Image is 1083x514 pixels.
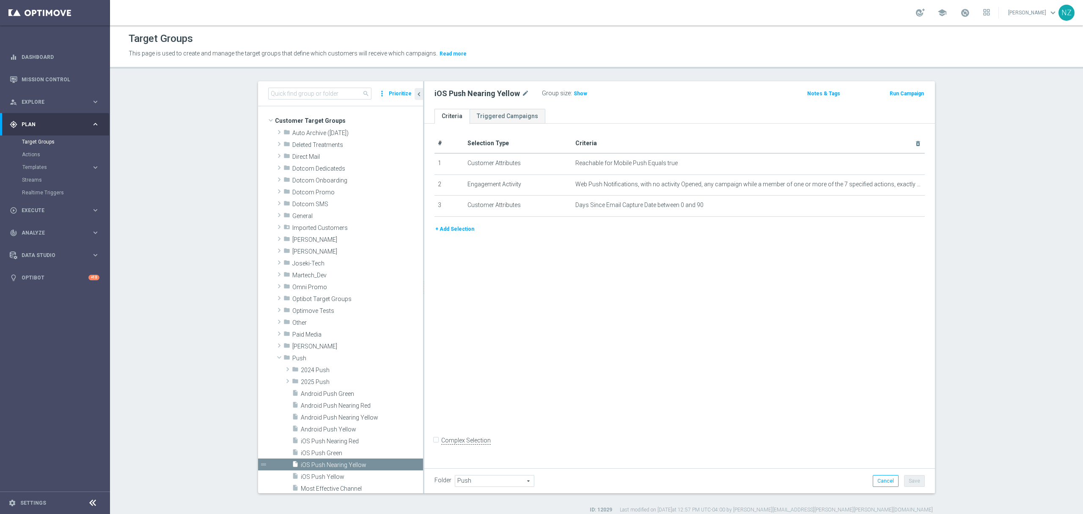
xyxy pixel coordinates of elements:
span: iOS Push Yellow [301,473,423,481]
span: Paid Media [292,331,423,338]
span: Deleted Treatments [292,141,423,149]
a: [PERSON_NAME]keyboard_arrow_down [1007,6,1058,19]
i: folder [283,141,290,150]
div: Mission Control [10,68,99,91]
div: Explore [10,98,91,106]
td: Customer Attributes [464,153,572,174]
span: Imported Customers [292,224,423,232]
span: Android Push Green [301,390,423,398]
div: +10 [88,275,99,280]
td: 2 [434,174,464,196]
a: Mission Control [22,68,99,91]
button: person_search Explore keyboard_arrow_right [9,99,100,105]
span: keyboard_arrow_down [1048,8,1058,17]
a: Target Groups [22,138,88,145]
span: Show [574,91,587,97]
a: Dashboard [22,46,99,68]
span: Dotcom Dedicateds [292,165,423,172]
i: folder [292,366,299,376]
i: folder [283,212,290,221]
span: Direct Mail [292,153,423,160]
button: track_changes Analyze keyboard_arrow_right [9,229,100,236]
button: Mission Control [9,76,100,83]
span: Android Push Nearing Yellow [301,414,423,421]
div: Templates [22,165,91,170]
span: search [363,90,369,97]
span: Omni Promo [292,284,423,291]
i: folder [283,295,290,304]
a: Triggered Campaigns [470,109,545,124]
a: Streams [22,177,88,183]
span: 2025 Push [301,379,423,386]
span: Data Studio [22,253,91,258]
button: play_circle_outline Execute keyboard_arrow_right [9,207,100,214]
i: folder [292,378,299,387]
i: mode_edit [522,88,529,99]
span: iOS Push Green [301,450,423,457]
span: Web Push Notifications, with no activity Opened, any campaign while a member of one or more of th... [575,181,922,188]
span: 2024 Push [301,367,423,374]
span: Push [292,355,423,362]
div: Execute [10,207,91,214]
label: Last modified on [DATE] at 12:57 PM UTC-04:00 by [PERSON_NAME][EMAIL_ADDRESS][PERSON_NAME][PERSON... [620,506,933,514]
a: Criteria [434,109,470,124]
span: Dotcom Promo [292,189,423,196]
i: folder [283,176,290,186]
button: Read more [439,49,467,58]
i: chevron_left [415,90,423,98]
button: gps_fixed Plan keyboard_arrow_right [9,121,100,128]
i: lightbulb [10,274,17,282]
label: Group size [542,90,571,97]
a: Actions [22,151,88,158]
i: folder [283,259,290,269]
td: Engagement Activity [464,174,572,196]
span: Reachable for Mobile Push Equals true [575,160,678,167]
label: Complex Selection [441,437,491,445]
i: folder [283,354,290,364]
div: Dashboard [10,46,99,68]
a: Realtime Triggers [22,189,88,196]
i: keyboard_arrow_right [91,163,99,171]
i: folder [283,247,290,257]
span: Plan [22,122,91,127]
i: folder [283,200,290,210]
h1: Target Groups [129,33,193,45]
i: insert_drive_file [292,449,299,459]
span: Analyze [22,230,91,235]
span: Optimove Tests [292,307,423,315]
i: folder [283,188,290,198]
i: equalizer [10,53,17,61]
label: ID: 12029 [590,506,612,514]
i: insert_drive_file [292,401,299,411]
button: Cancel [873,475,899,487]
span: Android Push Yellow [301,426,423,433]
span: Martech_Dev [292,272,423,279]
div: Templates [22,161,109,174]
span: Dotcom SMS [292,201,423,208]
button: Templates keyboard_arrow_right [22,164,100,171]
span: iOS Push Nearing Red [301,438,423,445]
th: # [434,134,464,153]
i: folder [283,235,290,245]
i: insert_drive_file [292,473,299,482]
span: Dotcom Onboarding [292,177,423,184]
span: Other [292,319,423,326]
span: Jeff [292,236,423,243]
span: Android Push Nearing Red [301,402,423,409]
div: Plan [10,121,91,128]
a: Optibot [22,266,88,289]
i: track_changes [10,229,17,237]
i: folder [283,307,290,316]
span: Joseki-Tech [292,260,423,267]
i: folder [283,283,290,293]
i: insert_drive_file [292,413,299,423]
i: play_circle_outline [10,207,17,214]
span: General [292,213,423,220]
div: Realtime Triggers [22,186,109,199]
span: Auto Archive (2025-09-10) [292,130,423,137]
span: Most Effective Channel [301,485,423,492]
button: chevron_left [415,88,423,100]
